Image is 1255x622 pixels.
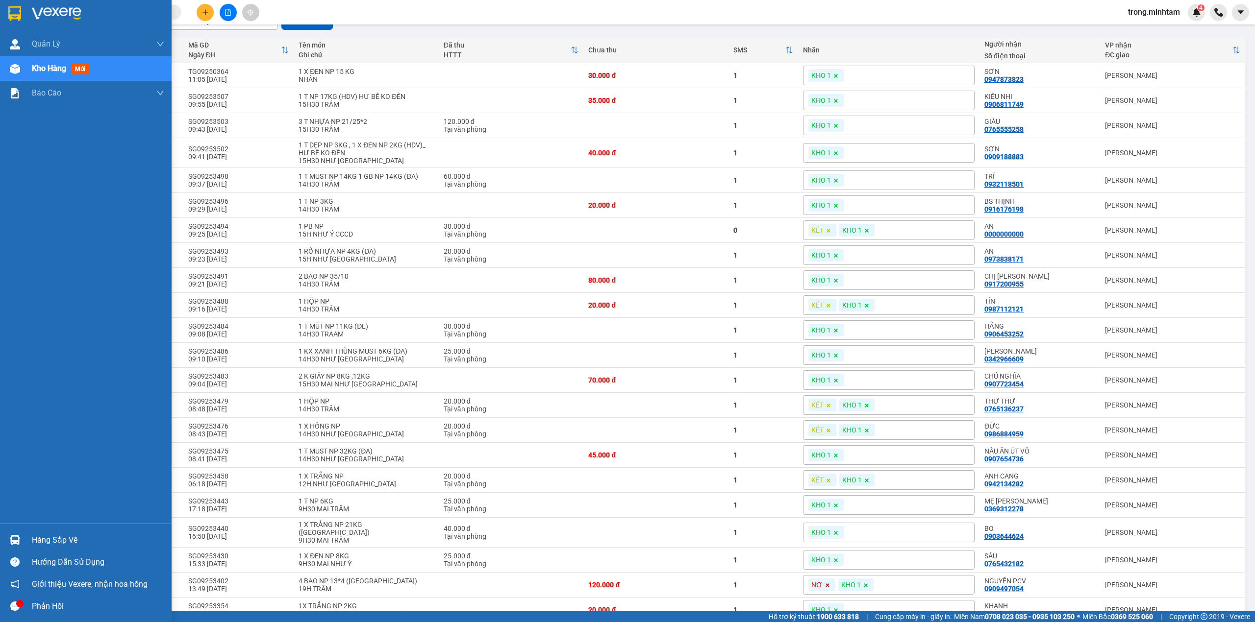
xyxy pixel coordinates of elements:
[444,172,579,180] div: 60.000 đ
[733,72,793,79] div: 1
[299,602,434,610] div: 1X TRẮNG NP 2KG
[842,476,862,484] span: KHO 1
[1105,351,1240,359] div: [PERSON_NAME]
[299,197,434,205] div: 1 T NP 3KG
[188,380,289,388] div: 09:04 [DATE]
[1105,149,1240,157] div: [PERSON_NAME]
[10,64,20,74] img: warehouse-icon
[811,96,831,105] span: KHO 1
[984,472,1095,480] div: ANH CANG
[1105,451,1240,459] div: [PERSON_NAME]
[811,276,831,285] span: KHO 1
[188,230,289,238] div: 09:25 [DATE]
[299,455,434,463] div: 14H30 NHƯ Ý
[188,330,289,338] div: 09:08 [DATE]
[811,426,824,434] span: KÉT
[1120,6,1188,18] span: trong.minhtam
[984,222,1095,230] div: AN
[299,560,434,568] div: 9H30 MAI NHƯ Ý
[10,601,20,611] span: message
[444,118,579,125] div: 120.000 đ
[588,301,724,309] div: 20.000 đ
[733,96,793,104] div: 1
[985,613,1075,621] strong: 0708 023 035 - 0935 103 250
[841,580,861,589] span: KHO 1
[444,51,571,59] div: HTTT
[1201,613,1207,620] span: copyright
[984,525,1095,532] div: BO
[444,355,579,363] div: Tại văn phòng
[188,372,289,380] div: SG09253483
[733,176,793,184] div: 1
[588,376,724,384] div: 70.000 đ
[188,153,289,161] div: 09:41 [DATE]
[188,322,289,330] div: SG09253484
[188,305,289,313] div: 09:16 [DATE]
[588,581,724,589] div: 120.000 đ
[299,41,434,49] div: Tên món
[1082,611,1153,622] span: Miền Bắc
[1105,226,1240,234] div: [PERSON_NAME]
[733,581,793,589] div: 1
[811,148,831,157] span: KHO 1
[247,9,254,16] span: aim
[439,37,584,63] th: Toggle SortBy
[733,301,793,309] div: 1
[954,611,1075,622] span: Miền Nam
[156,89,164,97] span: down
[188,68,289,75] div: TG09250364
[984,75,1024,83] div: 0947873823
[444,330,579,338] div: Tại văn phòng
[188,447,289,455] div: SG09253475
[984,430,1024,438] div: 0986884959
[842,301,862,310] span: KHO 1
[811,580,823,589] span: NỢ
[299,255,434,263] div: 15H NHƯ Ý
[188,560,289,568] div: 15:33 [DATE]
[811,301,824,310] span: KÉT
[444,525,579,532] div: 40.000 đ
[1105,581,1240,589] div: [PERSON_NAME]
[8,6,21,21] img: logo-vxr
[299,405,434,413] div: 14H30 TRÂM
[984,280,1024,288] div: 0917200955
[733,426,793,434] div: 1
[188,552,289,560] div: SG09253430
[183,37,294,63] th: Toggle SortBy
[299,141,434,157] div: 1 T DẸP NP 3KG , 1 X ĐEN NP 2KG (HDV)_ HƯ BỂ KO ĐỀN
[984,380,1024,388] div: 0907723454
[984,447,1095,455] div: NẤU ĂN ÚT VÔ
[32,555,164,570] div: Hướng dẫn sử dụng
[984,397,1095,405] div: THƯ THƯ
[220,4,237,21] button: file-add
[733,351,793,359] div: 1
[71,64,89,74] span: mới
[188,118,289,125] div: SG09253503
[299,397,434,405] div: 1 HỘP NP
[811,326,831,335] span: KHO 1
[444,480,579,488] div: Tại văn phòng
[188,197,289,205] div: SG09253496
[299,330,434,338] div: 14H30 TRAAM
[1105,476,1240,484] div: [PERSON_NAME]
[444,322,579,330] div: 30.000 đ
[188,272,289,280] div: SG09253491
[733,149,793,157] div: 1
[299,68,434,75] div: 1 X ĐEN NP 15 KG
[299,610,434,618] div: 16H30 NHƯ Ý
[444,125,579,133] div: Tại văn phòng
[188,255,289,263] div: 09:23 [DATE]
[242,4,259,21] button: aim
[299,497,434,505] div: 1 T NP 6KG
[444,255,579,263] div: Tại văn phòng
[32,599,164,614] div: Phản hồi
[188,355,289,363] div: 09:10 [DATE]
[1105,426,1240,434] div: [PERSON_NAME]
[984,330,1024,338] div: 0906453252
[299,305,434,313] div: 14H30 TRÂM
[984,560,1024,568] div: 0765432182
[188,247,289,255] div: SG09253493
[32,87,61,99] span: Báo cáo
[984,305,1024,313] div: 0987112121
[1100,37,1245,63] th: Toggle SortBy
